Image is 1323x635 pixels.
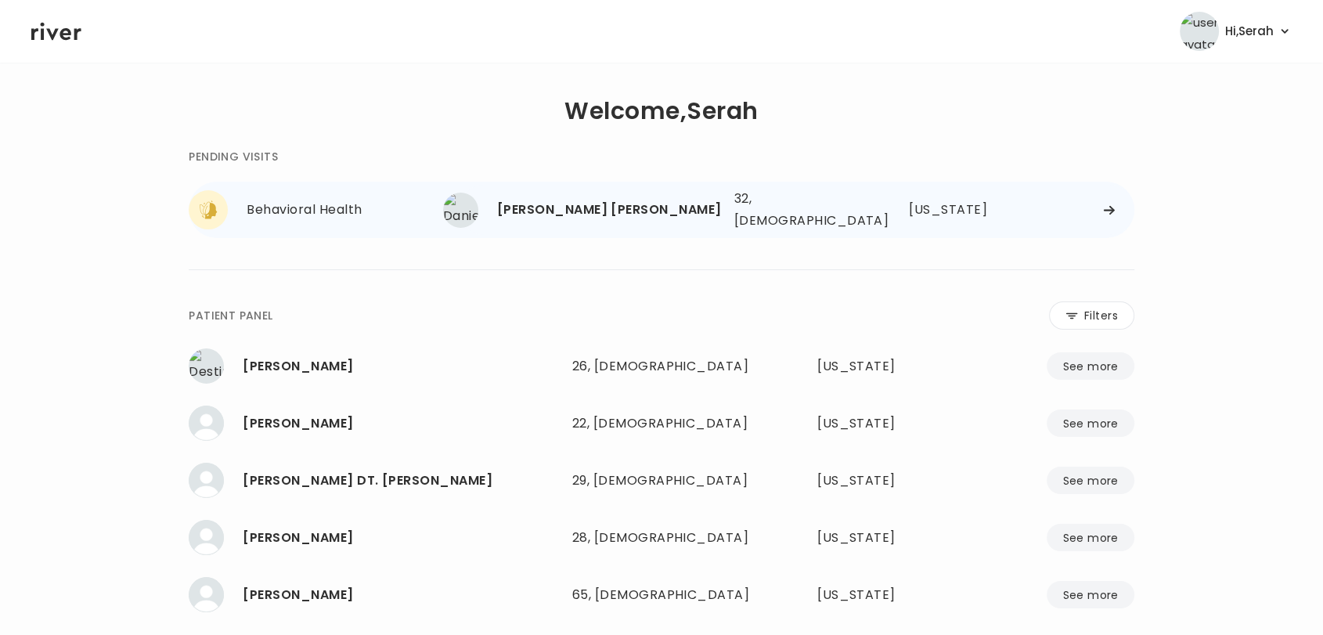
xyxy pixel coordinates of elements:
img: Destiny Ford [189,348,224,384]
div: Behavioral Health [247,199,459,221]
button: See more [1047,581,1134,608]
div: Joanna Bray [243,584,559,606]
img: Danielle Juan [443,193,478,228]
div: KEYSHLA HERNANDEZ MARTINEZ [243,413,559,435]
div: 29, [DEMOGRAPHIC_DATA] [572,470,752,492]
div: 26, [DEMOGRAPHIC_DATA] [572,355,752,377]
div: PATIENT PANEL [189,306,272,325]
div: 32, [DEMOGRAPHIC_DATA] [734,188,860,232]
div: Illinois [817,584,943,606]
div: Florida [817,355,943,377]
img: user avatar [1180,12,1219,51]
div: 22, [DEMOGRAPHIC_DATA] [572,413,752,435]
div: Florida [817,527,943,549]
button: See more [1047,410,1134,437]
button: Filters [1049,301,1134,330]
div: 65, [DEMOGRAPHIC_DATA] [572,584,752,606]
img: Joanna Bray [189,577,224,612]
button: See more [1047,524,1134,551]
div: Danielle Juan [497,199,722,221]
img: MELISSA DILEN TREVIZO GOMEZ [189,463,224,498]
div: MELISSA DILEN TREVIZO GOMEZ [243,470,559,492]
div: 28, [DEMOGRAPHIC_DATA] [572,527,752,549]
button: See more [1047,467,1134,494]
div: Kyla Gosha [243,527,559,549]
img: Kyla Gosha [189,520,224,555]
button: See more [1047,352,1134,380]
div: Colorado [909,199,997,221]
span: Hi, Serah [1225,20,1274,42]
div: Colorado [817,470,943,492]
div: Missouri [817,413,943,435]
div: PENDING VISITS [189,147,278,166]
div: Destiny Ford [243,355,559,377]
h1: Welcome, Serah [564,100,758,122]
button: user avatarHi,Serah [1180,12,1292,51]
img: KEYSHLA HERNANDEZ MARTINEZ [189,406,224,441]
